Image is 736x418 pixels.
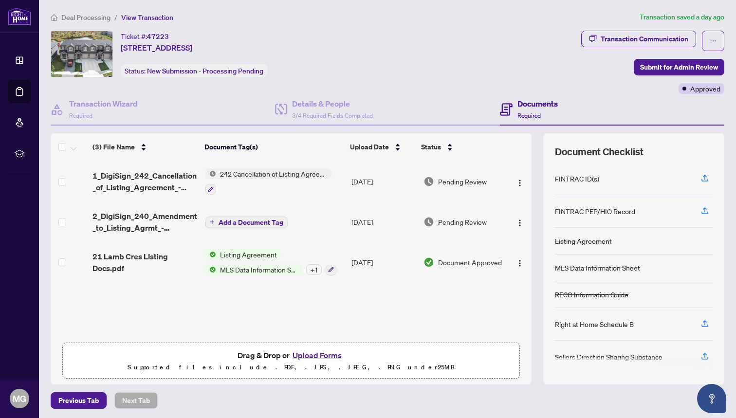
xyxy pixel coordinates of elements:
span: New Submission - Processing Pending [147,67,263,75]
button: Add a Document Tag [205,217,288,228]
span: 21 Lamb Cres LIsting Docs.pdf [92,251,198,274]
img: Status Icon [205,264,216,275]
img: Status Icon [205,249,216,260]
button: Submit for Admin Review [634,59,724,75]
span: Required [517,112,541,119]
span: Listing Agreement [216,249,281,260]
button: Logo [512,174,528,189]
img: Document Status [423,257,434,268]
span: View Transaction [121,13,173,22]
div: FINTRAC ID(s) [555,173,599,184]
h4: Details & People [292,98,373,109]
td: [DATE] [348,202,420,241]
div: RECO Information Guide [555,289,628,300]
button: Status IconListing AgreementStatus IconMLS Data Information Sheet+1 [205,249,336,275]
button: Previous Tab [51,392,107,409]
div: Right at Home Schedule B [555,319,634,329]
span: Pending Review [438,217,487,227]
button: Status Icon242 Cancellation of Listing Agreement - Authority to Offer for Sale [205,168,331,195]
span: [STREET_ADDRESS] [121,42,192,54]
span: MG [13,392,26,405]
span: Previous Tab [58,393,99,408]
span: Add a Document Tag [219,219,283,226]
button: Transaction Communication [581,31,696,47]
span: Document Approved [438,257,502,268]
img: Logo [516,219,524,227]
span: (3) File Name [92,142,135,152]
span: Upload Date [350,142,389,152]
th: Upload Date [346,133,418,161]
span: Pending Review [438,176,487,187]
span: home [51,14,57,21]
div: FINTRAC PEP/HIO Record [555,206,635,217]
span: Deal Processing [61,13,110,22]
td: [DATE] [348,161,420,202]
span: 1_DigiSign_242_Cancellation_of_Listing_Agreement_-_Authority_to_Offer_for_Sale_-_OREA.pdf [92,170,198,193]
span: 2_DigiSign_240_Amendment_to_Listing_Agrmt_-_Price_Change_Extension_Amendment__B__-_PropTx-[PERSON... [92,210,198,234]
button: Upload Forms [290,349,345,362]
img: Document Status [423,217,434,227]
span: Document Checklist [555,145,644,159]
span: Drag & Drop or [238,349,345,362]
li: / [114,12,117,23]
button: Next Tab [114,392,158,409]
span: 3/4 Required Fields Completed [292,112,373,119]
div: Ticket #: [121,31,169,42]
div: Sellers Direction Sharing Substance [555,351,662,362]
div: MLS Data Information Sheet [555,262,640,273]
img: Logo [516,179,524,187]
img: Status Icon [205,168,216,179]
th: Document Tag(s) [201,133,346,161]
span: Drag & Drop orUpload FormsSupported files include .PDF, .JPG, .JPEG, .PNG under25MB [63,343,519,379]
span: ellipsis [710,37,717,44]
span: Status [421,142,441,152]
span: 47223 [147,32,169,41]
button: Open asap [697,384,726,413]
span: plus [210,219,215,224]
h4: Transaction Wizard [69,98,138,109]
p: Supported files include .PDF, .JPG, .JPEG, .PNG under 25 MB [69,362,514,373]
span: 242 Cancellation of Listing Agreement - Authority to Offer for Sale [216,168,331,179]
article: Transaction saved a day ago [640,12,724,23]
td: [DATE] [348,241,420,283]
button: Logo [512,254,528,270]
span: Required [69,112,92,119]
div: Transaction Communication [601,31,688,47]
h4: Documents [517,98,558,109]
img: IMG-40756392_1.jpg [51,31,112,77]
span: MLS Data Information Sheet [216,264,302,275]
img: Document Status [423,176,434,187]
th: (3) File Name [89,133,201,161]
button: Logo [512,214,528,230]
div: + 1 [306,264,322,275]
div: Listing Agreement [555,236,612,246]
span: Submit for Admin Review [640,59,718,75]
span: Approved [690,83,720,94]
img: Logo [516,259,524,267]
div: Status: [121,64,267,77]
th: Status [417,133,504,161]
img: logo [8,7,31,25]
